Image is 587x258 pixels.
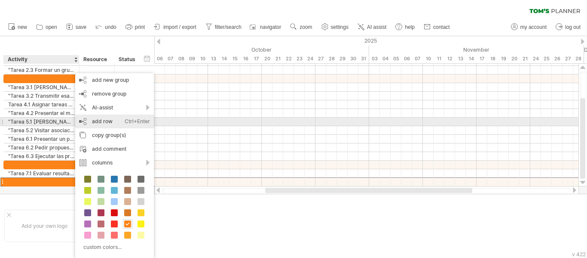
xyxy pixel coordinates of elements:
[8,143,75,152] div: "Tarea 6.2 Pedir propuestas"
[93,22,119,33] a: undo
[92,90,126,97] span: remove group
[487,54,498,63] div: Tuesday, 18 November 2025
[553,22,583,33] a: log out
[165,54,176,63] div: Tuesday, 7 October 2025
[46,24,57,30] span: open
[319,22,351,33] a: settings
[455,54,466,63] div: Thursday, 13 November 2025
[422,22,452,33] a: contact
[75,156,154,170] div: columns
[8,109,75,117] div: "Tarea 4.2 Presentar el mapa de puntos críticos que salió de la encuesta"
[380,54,391,63] div: Tuesday, 4 November 2025
[8,152,75,160] div: "Tarea 6.3 Ejecutar las propuestas"
[272,54,283,63] div: Tuesday, 21 October 2025
[6,22,30,33] a: new
[75,142,154,156] div: add comment
[305,54,315,63] div: Friday, 24 October 2025
[219,54,229,63] div: Tuesday, 14 October 2025
[8,169,75,177] div: "Tarea 7.1 Evaluar resultados"
[315,54,326,63] div: Monday, 27 October 2025
[123,22,147,33] a: print
[563,54,573,63] div: Thursday, 27 November 2025
[143,202,215,209] div: ....
[262,54,272,63] div: Monday, 20 October 2025
[573,54,584,63] div: Friday, 28 November 2025
[75,73,154,87] div: add new group
[8,83,75,91] div: "Tarea 3.1 [PERSON_NAME] cursos sobre el tema con profesionales"
[391,54,401,63] div: Wednesday, 5 November 2025
[64,22,89,33] a: save
[509,22,549,33] a: my account
[79,241,147,253] div: custom colors...
[8,126,75,134] div: "Tarea 5.2 Visitar asociaciones para la mujer"
[369,45,584,54] div: November 2025
[152,22,199,33] a: import / export
[283,54,294,63] div: Wednesday, 22 October 2025
[105,24,116,30] span: undo
[520,24,547,30] span: my account
[367,24,386,30] span: AI assist
[369,54,380,63] div: Monday, 3 November 2025
[358,54,369,63] div: Friday, 31 October 2025
[8,100,75,109] div: Tarea 4.1 Asignar tareas específicas a cada voluntario
[498,54,509,63] div: Wednesday, 19 November 2025
[4,210,85,242] div: Add your own logo
[423,54,434,63] div: Monday, 10 November 2025
[572,251,586,258] div: v 422
[8,66,75,74] div: "Tarea 2.3 Formar un grupo de Whatsapp"
[412,54,423,63] div: Friday, 7 November 2025
[520,54,530,63] div: Friday, 21 November 2025
[401,54,412,63] div: Thursday, 6 November 2025
[294,54,305,63] div: Thursday, 23 October 2025
[18,24,27,30] span: new
[75,115,154,128] div: add row
[530,54,541,63] div: Monday, 24 November 2025
[143,227,215,235] div: ....
[355,22,389,33] a: AI assist
[300,24,312,30] span: zoom
[541,54,552,63] div: Tuesday, 25 November 2025
[125,115,150,128] div: Ctrl+Enter
[477,54,487,63] div: Monday, 17 November 2025
[229,54,240,63] div: Wednesday, 15 October 2025
[154,54,165,63] div: Monday, 6 October 2025
[75,128,154,142] div: copy group(s)
[260,24,281,30] span: navigator
[433,24,450,30] span: contact
[552,54,563,63] div: Wednesday, 26 November 2025
[405,24,415,30] span: help
[208,54,219,63] div: Monday, 13 October 2025
[203,22,244,33] a: filter/search
[122,45,369,54] div: October 2025
[76,24,86,30] span: save
[466,54,477,63] div: Friday, 14 November 2025
[337,54,348,63] div: Wednesday, 29 October 2025
[434,54,444,63] div: Tuesday, 11 November 2025
[34,22,60,33] a: open
[348,54,358,63] div: Thursday, 30 October 2025
[176,54,186,63] div: Wednesday, 8 October 2025
[326,54,337,63] div: Tuesday, 28 October 2025
[288,22,315,33] a: zoom
[509,54,520,63] div: Thursday, 20 November 2025
[8,135,75,143] div: "Tarea 6.1 Presentar un plan"
[119,55,138,64] div: Status
[143,238,215,246] div: 1
[444,54,455,63] div: Wednesday, 12 November 2025
[135,24,145,30] span: print
[75,101,154,115] div: AI-assist
[8,55,74,64] div: Activity
[251,54,262,63] div: Friday, 17 October 2025
[197,54,208,63] div: Friday, 10 October 2025
[8,118,75,126] div: "Tarea 5.1 [PERSON_NAME] cita con las autoridades"
[240,54,251,63] div: Thursday, 16 October 2025
[565,24,581,30] span: log out
[393,22,417,33] a: help
[8,92,75,100] div: "Tarea 3.2 Transmitir esa capacitación a los vecinos"
[186,54,197,63] div: Thursday, 9 October 2025
[215,24,242,30] span: filter/search
[163,24,196,30] span: import / export
[331,24,349,30] span: settings
[83,55,110,64] div: Resource
[248,22,284,33] a: navigator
